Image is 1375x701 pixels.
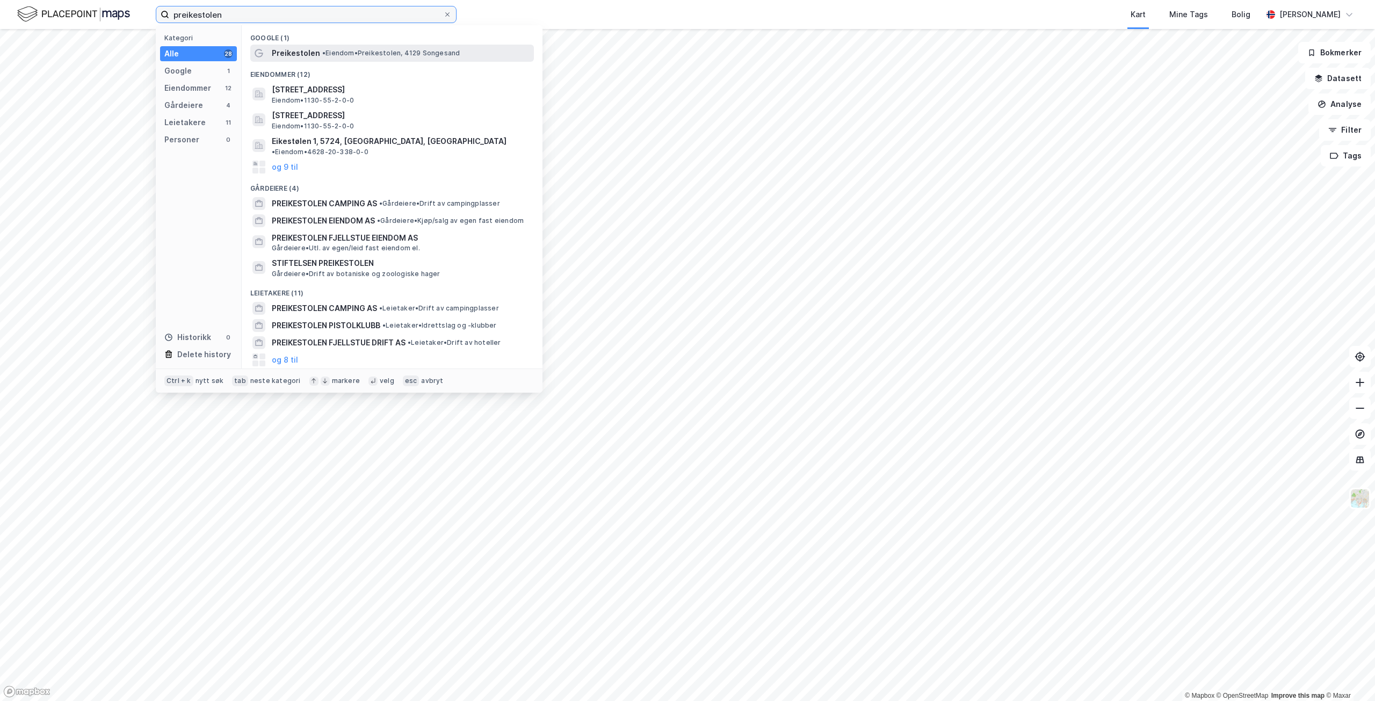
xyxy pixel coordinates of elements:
[164,375,193,386] div: Ctrl + k
[272,122,354,131] span: Eiendom • 1130-55-2-0-0
[272,319,380,332] span: PREIKESTOLEN PISTOLKLUBB
[272,148,275,156] span: •
[164,82,211,95] div: Eiendommer
[3,685,50,698] a: Mapbox homepage
[1321,649,1375,701] iframe: Chat Widget
[272,96,354,105] span: Eiendom • 1130-55-2-0-0
[242,280,542,300] div: Leietakere (11)
[1305,68,1371,89] button: Datasett
[242,62,542,81] div: Eiendommer (12)
[1321,145,1371,167] button: Tags
[164,116,206,129] div: Leietakere
[164,99,203,112] div: Gårdeiere
[272,270,440,278] span: Gårdeiere • Drift av botaniske og zoologiske hager
[377,216,380,225] span: •
[224,333,233,342] div: 0
[272,257,530,270] span: STIFTELSEN PREIKESTOLEN
[1169,8,1208,21] div: Mine Tags
[1298,42,1371,63] button: Bokmerker
[272,148,368,156] span: Eiendom • 4628-20-338-0-0
[379,304,499,313] span: Leietaker • Drift av campingplasser
[1217,692,1269,699] a: OpenStreetMap
[224,67,233,75] div: 1
[382,321,497,330] span: Leietaker • Idrettslag og -klubber
[272,353,298,366] button: og 8 til
[272,197,377,210] span: PREIKESTOLEN CAMPING AS
[272,244,420,252] span: Gårdeiere • Utl. av egen/leid fast eiendom el.
[1232,8,1250,21] div: Bolig
[196,377,224,385] div: nytt søk
[224,135,233,144] div: 0
[272,109,530,122] span: [STREET_ADDRESS]
[272,232,530,244] span: PREIKESTOLEN FJELLSTUE EIENDOM AS
[232,375,248,386] div: tab
[1350,488,1370,509] img: Z
[272,161,298,174] button: og 9 til
[250,377,301,385] div: neste kategori
[164,331,211,344] div: Historikk
[379,199,500,208] span: Gårdeiere • Drift av campingplasser
[272,47,320,60] span: Preikestolen
[224,84,233,92] div: 12
[272,214,375,227] span: PREIKESTOLEN EIENDOM AS
[1185,692,1214,699] a: Mapbox
[1271,692,1325,699] a: Improve this map
[421,377,443,385] div: avbryt
[1321,649,1375,701] div: Kontrollprogram for chat
[382,321,386,329] span: •
[272,135,506,148] span: Eikestølen 1, 5724, [GEOGRAPHIC_DATA], [GEOGRAPHIC_DATA]
[177,348,231,361] div: Delete history
[379,304,382,312] span: •
[403,375,419,386] div: esc
[164,64,192,77] div: Google
[408,338,501,347] span: Leietaker • Drift av hoteller
[242,25,542,45] div: Google (1)
[17,5,130,24] img: logo.f888ab2527a4732fd821a326f86c7f29.svg
[332,377,360,385] div: markere
[322,49,460,57] span: Eiendom • Preikestolen, 4129 Songesand
[164,47,179,60] div: Alle
[224,101,233,110] div: 4
[1319,119,1371,141] button: Filter
[242,176,542,195] div: Gårdeiere (4)
[1279,8,1341,21] div: [PERSON_NAME]
[322,49,325,57] span: •
[164,34,237,42] div: Kategori
[377,216,524,225] span: Gårdeiere • Kjøp/salg av egen fast eiendom
[164,133,199,146] div: Personer
[408,338,411,346] span: •
[379,199,382,207] span: •
[272,336,406,349] span: PREIKESTOLEN FJELLSTUE DRIFT AS
[1308,93,1371,115] button: Analyse
[224,118,233,127] div: 11
[272,302,377,315] span: PREIKESTOLEN CAMPING AS
[169,6,443,23] input: Søk på adresse, matrikkel, gårdeiere, leietakere eller personer
[272,83,530,96] span: [STREET_ADDRESS]
[380,377,394,385] div: velg
[1131,8,1146,21] div: Kart
[224,49,233,58] div: 28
